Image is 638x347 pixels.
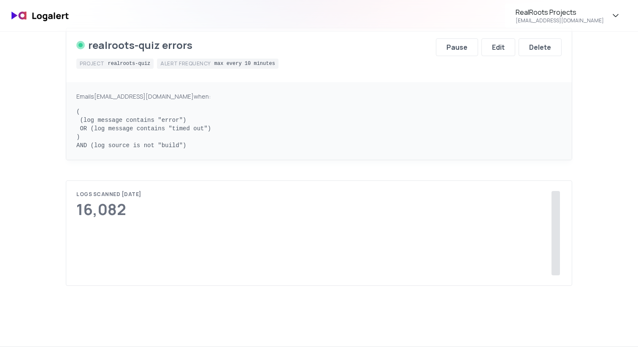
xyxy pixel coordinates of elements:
div: RealRoots Projects [516,7,576,17]
button: RealRoots Projects[EMAIL_ADDRESS][DOMAIN_NAME] [505,3,631,28]
div: Alert frequency [160,60,211,67]
div: [EMAIL_ADDRESS][DOMAIN_NAME] [516,17,604,24]
div: Delete [529,42,551,52]
pre: ( (log message contains "error") OR (log message contains "timed out") ) AND (log source is not "... [76,108,562,150]
div: realroots-quiz [108,60,151,67]
button: Delete [519,38,562,56]
div: max every 10 minutes [214,60,275,67]
div: realroots-quiz errors [88,38,192,52]
div: Logs scanned [DATE] [76,191,141,198]
div: 16,082 [76,201,141,218]
div: Pause [446,42,468,52]
div: Project [80,60,105,67]
button: Edit [481,38,515,56]
div: Edit [492,42,505,52]
div: Emails [EMAIL_ADDRESS][DOMAIN_NAME] when: [76,92,562,101]
button: Pause [436,38,478,56]
img: logo [7,6,74,26]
